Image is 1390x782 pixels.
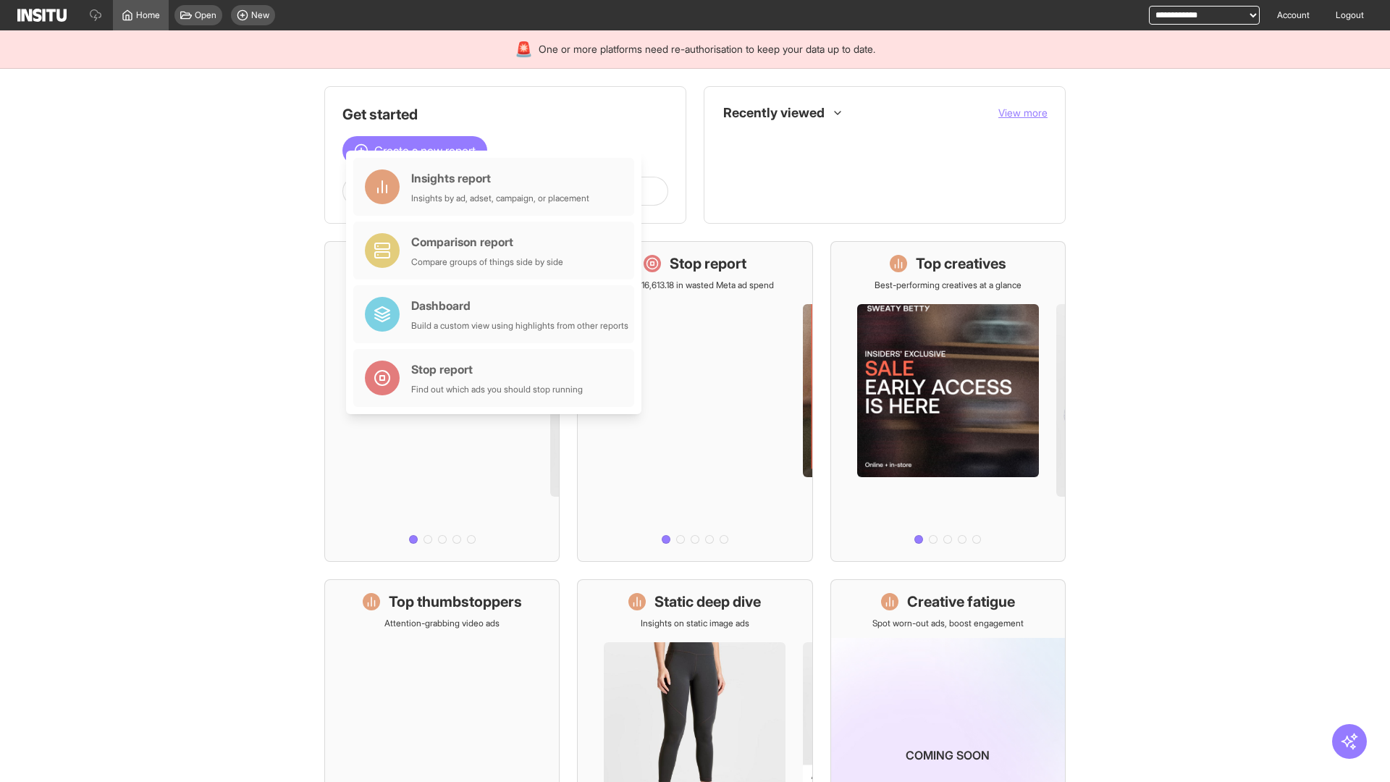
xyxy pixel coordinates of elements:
[342,104,668,125] h1: Get started
[195,9,216,21] span: Open
[411,169,589,187] div: Insights report
[342,136,487,165] button: Create a new report
[830,241,1066,562] a: Top creativesBest-performing creatives at a glance
[916,253,1006,274] h1: Top creatives
[324,241,560,562] a: What's live nowSee all active ads instantly
[411,297,628,314] div: Dashboard
[515,39,533,59] div: 🚨
[411,256,563,268] div: Compare groups of things side by side
[411,361,583,378] div: Stop report
[539,42,875,56] span: One or more platforms need re-authorisation to keep your data up to date.
[670,253,746,274] h1: Stop report
[389,592,522,612] h1: Top thumbstoppers
[411,320,628,332] div: Build a custom view using highlights from other reports
[577,241,812,562] a: Stop reportSave £16,613.18 in wasted Meta ad spend
[654,592,761,612] h1: Static deep dive
[411,233,563,251] div: Comparison report
[136,9,160,21] span: Home
[251,9,269,21] span: New
[998,106,1048,120] button: View more
[875,279,1022,291] p: Best-performing creatives at a glance
[374,142,476,159] span: Create a new report
[641,618,749,629] p: Insights on static image ads
[998,106,1048,119] span: View more
[384,618,500,629] p: Attention-grabbing video ads
[17,9,67,22] img: Logo
[411,193,589,204] div: Insights by ad, adset, campaign, or placement
[411,384,583,395] div: Find out which ads you should stop running
[615,279,774,291] p: Save £16,613.18 in wasted Meta ad spend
